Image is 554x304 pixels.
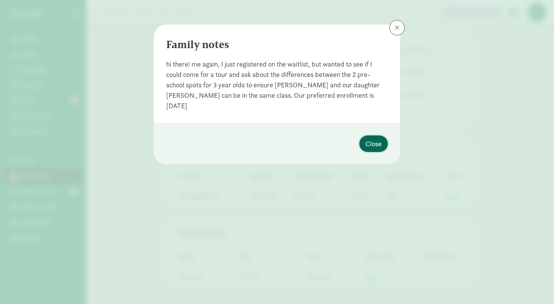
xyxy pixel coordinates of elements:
[359,135,388,152] button: Close
[166,37,388,53] div: Family notes
[516,267,554,304] iframe: Chat Widget
[365,139,382,149] span: Close
[166,59,388,111] div: hi there! me again, I just registered on the waitlist, but wanted to see if I could come for a to...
